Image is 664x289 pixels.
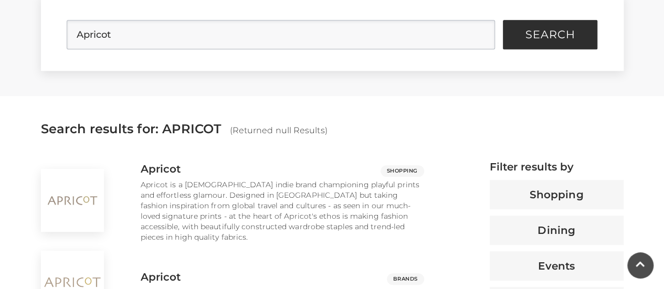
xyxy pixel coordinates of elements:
[141,179,424,242] p: Apricot is a [DEMOGRAPHIC_DATA] indie brand championing playful prints and effortless glamour. De...
[381,165,424,177] span: Shopping
[41,121,222,136] span: Search results for: APRICOT
[229,125,327,135] span: (Returned null Results)
[141,163,181,175] h3: Apricot
[490,251,624,281] button: Events
[525,29,575,40] span: Search
[33,160,432,242] a: Apricot Shopping Apricot is a [DEMOGRAPHIC_DATA] indie brand championing playful prints and effor...
[490,160,624,173] h4: Filter results by
[67,20,495,49] input: Search Site
[141,271,181,283] h3: Apricot
[387,273,424,285] span: Brands
[490,180,624,209] button: Shopping
[503,20,597,49] button: Search
[490,216,624,245] button: Dining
